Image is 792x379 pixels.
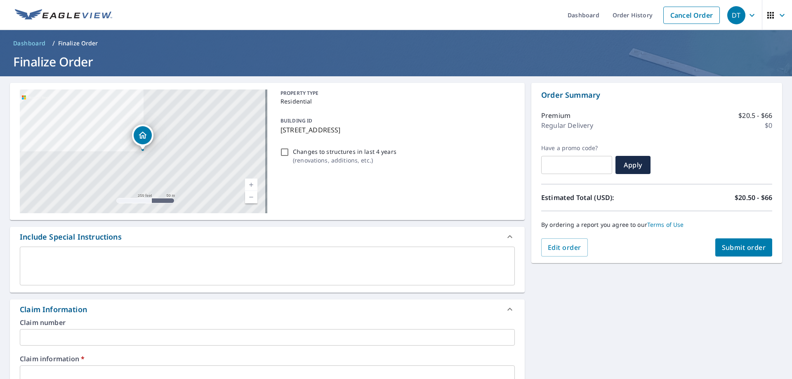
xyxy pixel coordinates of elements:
[293,156,396,165] p: ( renovations, additions, etc. )
[20,319,515,326] label: Claim number
[245,179,257,191] a: Current Level 17, Zoom In
[615,156,651,174] button: Apply
[738,111,772,120] p: $20.5 - $66
[10,227,525,247] div: Include Special Instructions
[10,53,782,70] h1: Finalize Order
[280,117,312,124] p: BUILDING ID
[10,37,49,50] a: Dashboard
[13,39,46,47] span: Dashboard
[715,238,773,257] button: Submit order
[735,193,772,202] p: $20.50 - $66
[647,221,684,228] a: Terms of Use
[541,193,657,202] p: Estimated Total (USD):
[58,39,98,47] p: Finalize Order
[663,7,720,24] a: Cancel Order
[280,125,511,135] p: [STREET_ADDRESS]
[20,355,515,362] label: Claim information
[132,125,153,150] div: Dropped pin, building 1, Residential property, 126 Classic Way Morganville, NJ 07751
[541,221,772,228] p: By ordering a report you agree to our
[293,147,396,156] p: Changes to structures in last 4 years
[52,38,55,48] li: /
[727,6,745,24] div: DT
[622,160,644,169] span: Apply
[10,299,525,319] div: Claim Information
[280,89,511,97] p: PROPERTY TYPE
[15,9,112,21] img: EV Logo
[541,89,772,101] p: Order Summary
[541,111,570,120] p: Premium
[722,243,766,252] span: Submit order
[10,37,782,50] nav: breadcrumb
[541,120,593,130] p: Regular Delivery
[548,243,581,252] span: Edit order
[245,191,257,203] a: Current Level 17, Zoom Out
[20,304,87,315] div: Claim Information
[541,238,588,257] button: Edit order
[765,120,772,130] p: $0
[541,144,612,152] label: Have a promo code?
[280,97,511,106] p: Residential
[20,231,122,242] div: Include Special Instructions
